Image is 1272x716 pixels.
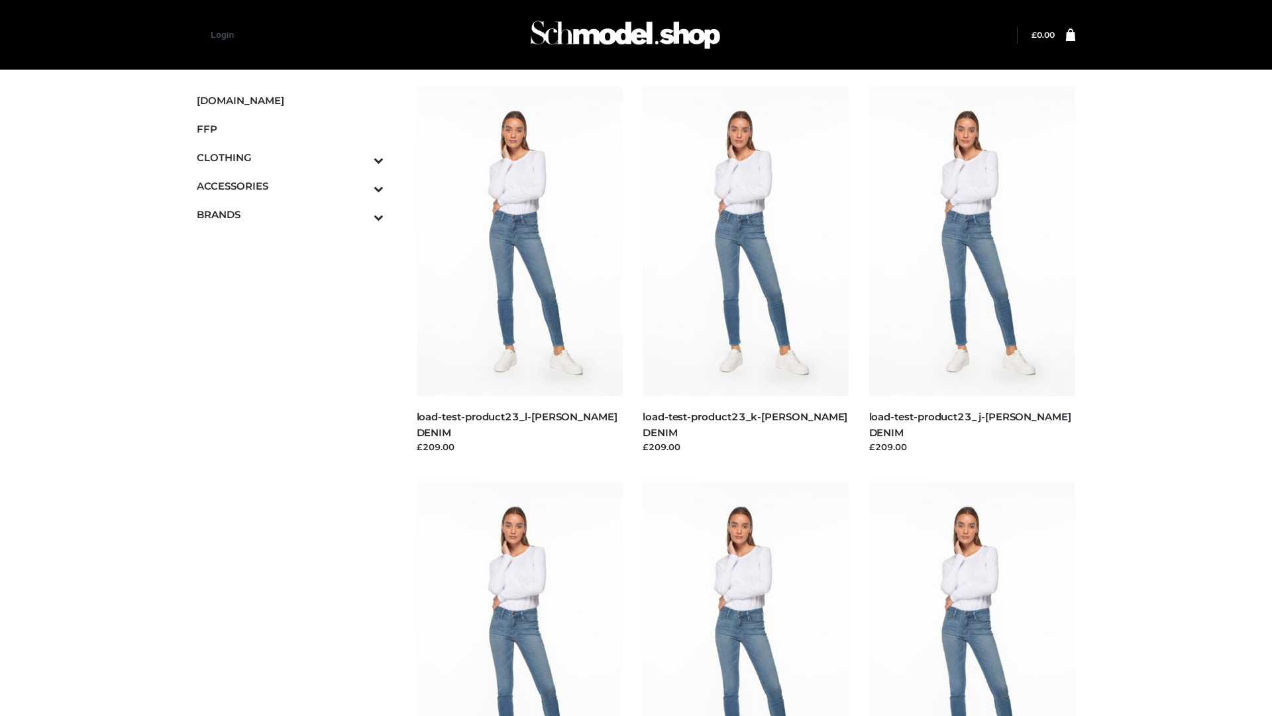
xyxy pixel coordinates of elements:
a: BRANDSToggle Submenu [197,200,384,229]
div: £209.00 [417,440,623,453]
button: Toggle Submenu [337,172,384,200]
button: Toggle Submenu [337,200,384,229]
bdi: 0.00 [1032,30,1055,40]
a: Login [211,30,234,40]
a: [DOMAIN_NAME] [197,86,384,115]
a: FFP [197,115,384,143]
span: FFP [197,121,384,137]
span: CLOTHING [197,150,384,165]
span: ACCESSORIES [197,178,384,194]
a: load-test-product23_j-[PERSON_NAME] DENIM [869,410,1071,438]
span: £ [1032,30,1037,40]
img: Schmodel Admin 964 [526,9,725,61]
button: Toggle Submenu [337,143,384,172]
a: CLOTHINGToggle Submenu [197,143,384,172]
div: £209.00 [869,440,1076,453]
a: £0.00 [1032,30,1055,40]
a: load-test-product23_l-[PERSON_NAME] DENIM [417,410,617,438]
a: load-test-product23_k-[PERSON_NAME] DENIM [643,410,847,438]
div: £209.00 [643,440,849,453]
span: BRANDS [197,207,384,222]
span: [DOMAIN_NAME] [197,93,384,108]
a: ACCESSORIESToggle Submenu [197,172,384,200]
